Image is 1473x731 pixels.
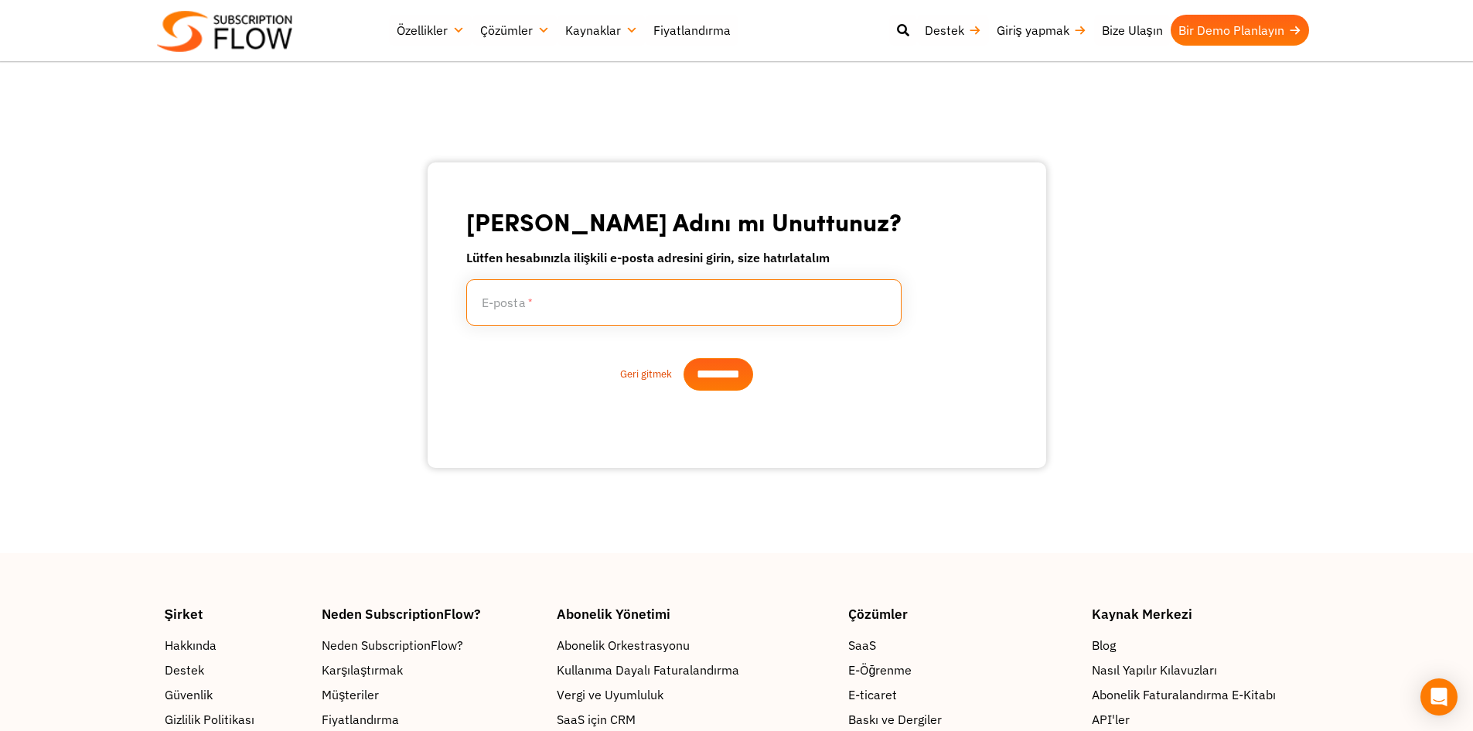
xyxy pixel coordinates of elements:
[397,22,448,38] font: Özellikler
[848,636,1076,654] a: SaaS
[165,662,204,678] font: Destek
[165,712,254,727] font: Gizlilik Politikası
[322,637,463,653] font: Neden SubscriptionFlow?
[322,685,541,704] a: Müşteriler
[322,710,541,729] a: Fiyatlandırma
[848,661,1076,679] a: E-Öğrenme
[466,203,902,239] font: [PERSON_NAME] Adını mı Unuttunuz?
[1420,678,1458,716] div: Open Intercom Messenger
[620,367,672,381] font: Geri gitmek
[917,15,989,46] a: Destek
[989,15,1094,46] a: Giriş yapmak
[557,662,739,678] font: Kullanıma Dayalı Faturalandırma
[565,22,621,38] font: Kaynaklar
[1102,22,1163,38] font: Bize Ulaşın
[466,250,830,265] font: Lütfen hesabınızla ilişkili e-posta adresini girin, size hatırlatalım
[1092,605,1192,623] font: Kaynak Merkezi
[165,637,217,653] font: Hakkında
[1092,637,1116,653] font: Blog
[848,687,897,702] font: E-ticaret
[1092,712,1130,727] font: API'ler
[322,605,480,623] font: Neden SubscriptionFlow?
[848,710,1076,729] a: Baskı ve Dergiler
[165,685,307,704] a: Güvenlik
[1092,636,1308,654] a: Blog
[848,605,908,623] font: Çözümler
[557,710,834,729] a: SaaS için CRM
[557,685,834,704] a: Vergi ve Uyumluluk
[1092,687,1276,702] font: Abonelik Faturalandırma E-Kitabı
[1092,685,1308,704] a: Abonelik Faturalandırma E-Kitabı
[848,685,1076,704] a: E-ticaret
[165,636,307,654] a: Hakkında
[1092,662,1217,678] font: Nasıl Yapılır Kılavuzları
[848,662,912,678] font: E-Öğrenme
[322,662,403,678] font: Karşılaştırmak
[480,22,533,38] font: Çözümler
[157,11,292,52] img: Abonelik akışı
[925,22,964,38] font: Destek
[322,687,379,702] font: Müşteriler
[322,636,541,654] a: Neden SubscriptionFlow?
[165,605,203,623] font: Şirket
[165,661,307,679] a: Destek
[1092,710,1308,729] a: API'ler
[165,710,307,729] a: Gizlilik Politikası
[646,15,738,46] a: Fiyatlandırma
[322,712,399,727] font: Fiyatlandırma
[653,22,731,38] font: Fiyatlandırma
[389,15,472,46] a: Özellikler
[466,367,684,382] a: Geri gitmek
[557,661,834,679] a: Kullanıma Dayalı Faturalandırma
[1178,22,1284,38] font: Bir Demo Planlayın
[557,15,646,46] a: Kaynaklar
[557,712,636,727] font: SaaS için CRM
[472,15,557,46] a: Çözümler
[997,22,1069,38] font: Giriş yapmak
[557,636,834,654] a: Abonelik Orkestrasyonu
[848,712,942,727] font: Baskı ve Dergiler
[1094,15,1171,46] a: Bize Ulaşın
[557,605,670,623] font: Abonelik Yönetimi
[557,637,690,653] font: Abonelik Orkestrasyonu
[322,661,541,679] a: Karşılaştırmak
[1171,15,1309,46] a: Bir Demo Planlayın
[1092,661,1308,679] a: Nasıl Yapılır Kılavuzları
[165,687,213,702] font: Güvenlik
[557,687,663,702] font: Vergi ve Uyumluluk
[848,637,876,653] font: SaaS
